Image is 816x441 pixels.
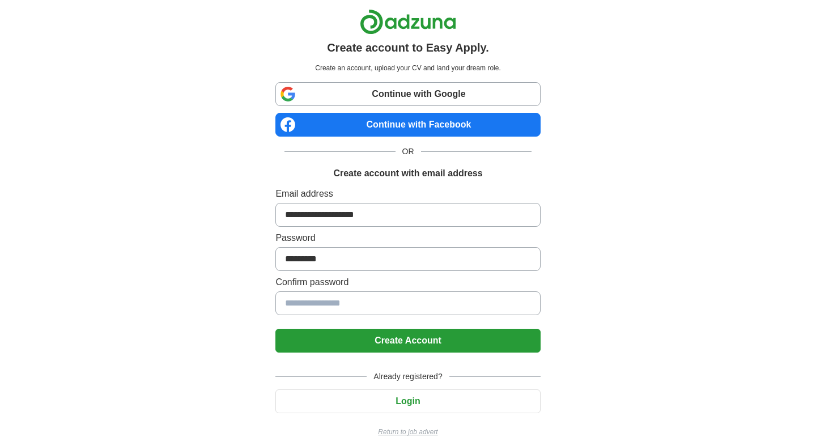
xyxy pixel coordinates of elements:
label: Password [275,231,540,245]
button: Create Account [275,329,540,353]
a: Return to job advert [275,427,540,437]
a: Login [275,396,540,406]
button: Login [275,389,540,413]
a: Continue with Google [275,82,540,106]
span: OR [396,146,421,158]
img: Adzuna logo [360,9,456,35]
h1: Create account to Easy Apply. [327,39,489,56]
span: Already registered? [367,371,449,383]
label: Email address [275,187,540,201]
a: Continue with Facebook [275,113,540,137]
label: Confirm password [275,275,540,289]
p: Create an account, upload your CV and land your dream role. [278,63,538,73]
h1: Create account with email address [333,167,482,180]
